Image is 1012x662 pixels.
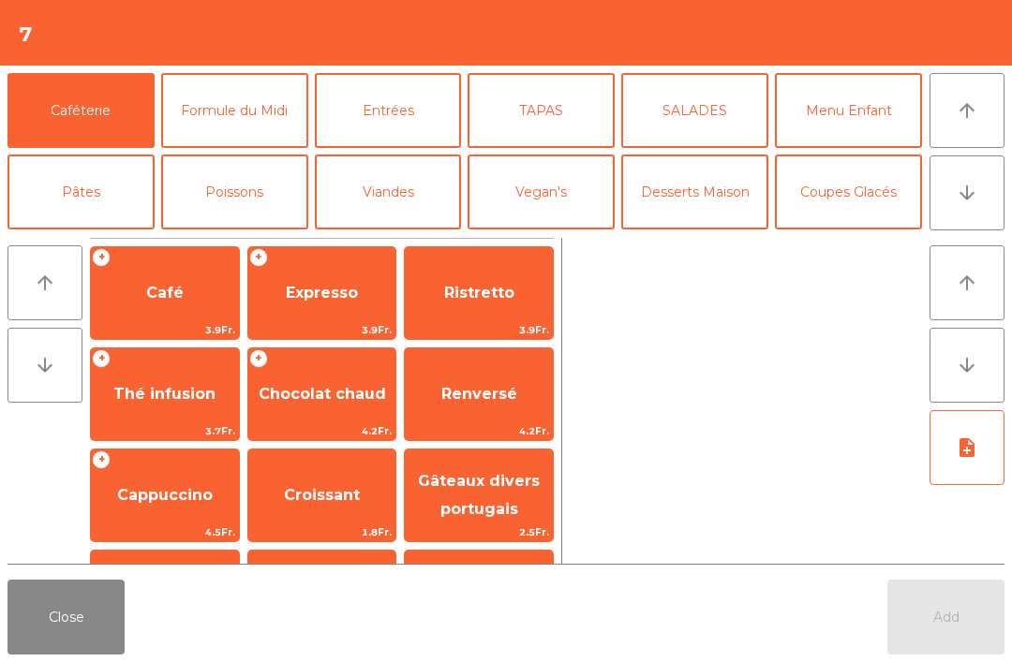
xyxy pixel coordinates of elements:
button: arrow_downward [930,328,1005,403]
i: arrow_upward [34,272,56,294]
i: arrow_downward [34,354,56,376]
button: Pâtes [7,154,155,229]
span: + [249,248,268,267]
i: note_add [956,436,978,459]
button: Vegan's [468,154,615,229]
span: + [249,349,268,368]
button: arrow_upward [930,73,1005,148]
button: Poissons [161,154,308,229]
span: + [92,248,111,267]
span: Thé infusion [113,385,216,403]
button: Menu Enfant [775,73,922,148]
span: Ristretto [444,284,514,302]
button: arrow_downward [7,328,82,403]
button: Viandes [315,154,462,229]
button: arrow_downward [930,155,1005,230]
span: 3.9Fr. [91,321,239,339]
button: Caféterie [7,73,155,148]
button: Entrées [315,73,462,148]
button: TAPAS [468,73,615,148]
span: Café [146,284,184,302]
i: arrow_downward [956,182,978,204]
span: + [92,450,111,469]
span: Gâteaux divers portugais [418,472,540,518]
span: Renversé [441,385,517,403]
span: Expresso [286,284,358,302]
span: 4.2Fr. [405,422,553,440]
span: Cappuccino [117,486,213,504]
button: note_add [930,410,1005,485]
button: Formule du Midi [161,73,308,148]
button: SALADES [621,73,768,148]
i: arrow_upward [956,272,978,294]
span: 2.5Fr. [405,523,553,541]
span: 4.5Fr. [91,523,239,541]
span: 1.8Fr. [248,523,396,541]
i: arrow_downward [956,354,978,376]
button: Desserts Maison [621,154,768,229]
i: arrow_upward [956,99,978,122]
span: Chocolat chaud [259,385,386,403]
button: arrow_upward [930,245,1005,320]
span: 3.7Fr. [91,422,239,440]
span: 3.9Fr. [405,321,553,339]
span: + [92,349,111,368]
button: Close [7,580,125,655]
span: Croissant [284,486,360,504]
button: Coupes Glacés [775,154,922,229]
span: 4.2Fr. [248,422,396,440]
span: 3.9Fr. [248,321,396,339]
h4: 7 [19,21,33,49]
button: arrow_upward [7,245,82,320]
